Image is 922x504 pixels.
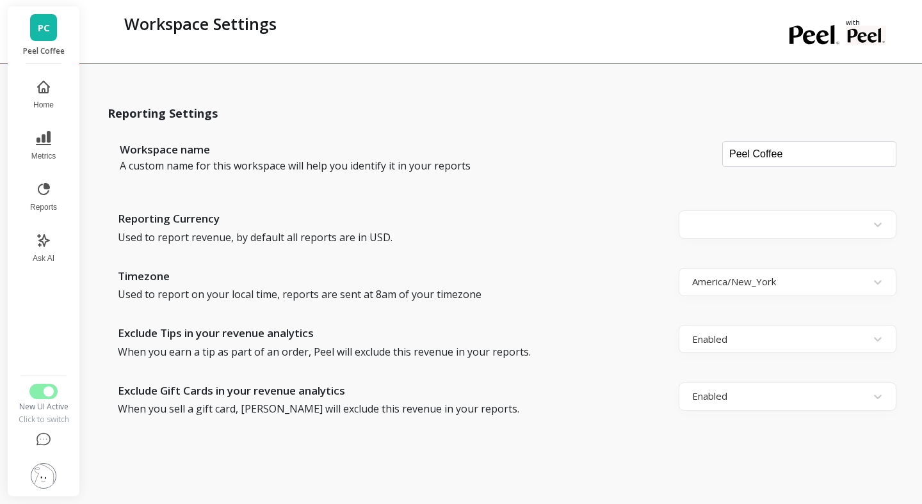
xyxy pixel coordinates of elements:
[33,100,54,110] span: Home
[118,325,314,342] p: Exclude Tips in your revenue analytics
[17,425,70,455] button: Help
[22,225,65,271] button: Ask AI
[22,123,65,169] button: Metrics
[124,13,277,35] p: Workspace Settings
[120,141,210,158] p: Workspace name
[33,253,54,264] span: Ask AI
[29,384,58,399] button: Switch to Legacy UI
[120,158,711,173] p: A custom name for this workspace will help you identify it in your reports
[118,210,220,227] p: Reporting Currency
[846,19,886,26] p: with
[118,382,345,399] p: Exclude Gift Cards in your revenue analytics
[118,344,617,359] p: When you earn a tip as part of an order, Peel will exclude this revenue in your reports.
[31,463,56,489] img: profile picture
[20,46,67,56] p: Peel Coffee
[30,202,57,212] span: Reports
[17,414,70,425] div: Click to switch
[118,230,617,245] p: Used to report revenue, by default all reports are in USD.
[38,20,50,35] span: PC
[17,455,70,496] button: Settings
[118,401,617,416] p: When you sell a gift card, [PERSON_NAME] will exclude this revenue in your reports.
[17,402,70,412] div: New UI Active
[846,26,886,45] img: partner logo
[118,287,617,302] p: Used to report on your local time, reports are sent at 8am of your timezone
[31,151,56,161] span: Metrics
[22,72,65,118] button: Home
[118,268,170,285] p: Timezone
[108,89,896,122] p: Reporting Settings
[22,174,65,220] button: Reports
